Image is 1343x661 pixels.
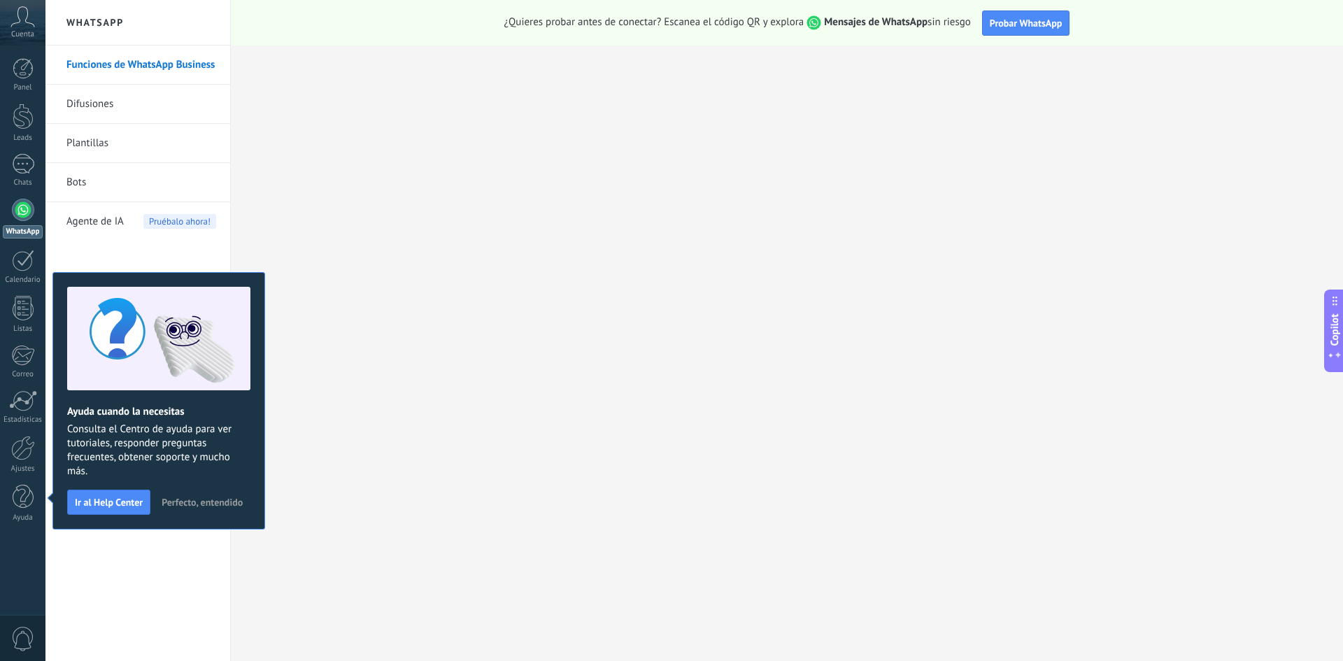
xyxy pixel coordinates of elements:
[66,163,216,202] a: Bots
[66,85,216,124] a: Difusiones
[1328,313,1342,346] span: Copilot
[504,15,971,30] span: ¿Quieres probar antes de conectar? Escanea el código QR y explora sin riesgo
[66,45,216,85] a: Funciones de WhatsApp Business
[155,492,249,513] button: Perfecto, entendido
[45,163,230,202] li: Bots
[66,202,216,241] a: Agente de IA Pruébalo ahora!
[143,214,216,229] span: Pruébalo ahora!
[824,15,928,29] strong: Mensajes de WhatsApp
[45,124,230,163] li: Plantillas
[66,124,216,163] a: Plantillas
[67,422,250,478] span: Consulta el Centro de ayuda para ver tutoriales, responder preguntas frecuentes, obtener soporte ...
[45,85,230,124] li: Difusiones
[982,10,1070,36] button: Probar WhatsApp
[75,497,143,507] span: Ir al Help Center
[45,45,230,85] li: Funciones de WhatsApp Business
[67,490,150,515] button: Ir al Help Center
[3,464,43,474] div: Ajustes
[66,202,124,241] span: Agente de IA
[3,134,43,143] div: Leads
[3,415,43,425] div: Estadísticas
[3,325,43,334] div: Listas
[3,370,43,379] div: Correo
[162,497,243,507] span: Perfecto, entendido
[45,202,230,241] li: Agente de IA
[3,513,43,523] div: Ayuda
[990,17,1063,29] span: Probar WhatsApp
[11,30,34,39] span: Cuenta
[3,225,43,239] div: WhatsApp
[3,276,43,285] div: Calendario
[67,405,250,418] h2: Ayuda cuando la necesitas
[3,83,43,92] div: Panel
[3,178,43,187] div: Chats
